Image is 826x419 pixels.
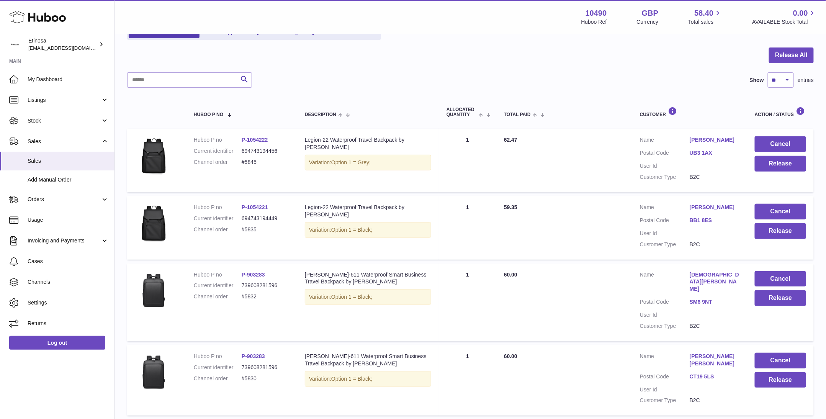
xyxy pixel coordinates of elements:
img: v-Black__765727349.webp [135,204,173,242]
a: 58.40 Total sales [688,8,722,26]
span: entries [798,77,814,84]
button: Release [755,156,806,172]
span: 0.00 [793,8,808,18]
td: 1 [439,345,496,416]
span: Total paid [504,112,531,117]
dt: Postal Code [640,217,690,226]
span: Sales [28,138,101,145]
button: Release [755,372,806,388]
dt: Huboo P no [194,204,242,211]
dt: Name [640,353,690,369]
div: Variation: [305,289,431,305]
a: [DEMOGRAPHIC_DATA][PERSON_NAME] [690,271,739,293]
span: Option 1 = Grey; [331,159,371,165]
dd: 739608281596 [242,364,290,371]
a: [PERSON_NAME] [PERSON_NAME] [690,353,739,367]
a: P-1054221 [242,204,268,210]
img: v-Black__765727349.webp [135,136,173,175]
div: [PERSON_NAME]-611 Waterproof Smart Business Travel Backpack by [PERSON_NAME] [305,271,431,286]
dt: Huboo P no [194,353,242,360]
div: Huboo Ref [581,18,607,26]
dt: Name [640,271,690,295]
div: [PERSON_NAME]-611 Waterproof Smart Business Travel Backpack by [PERSON_NAME] [305,353,431,367]
td: 1 [439,129,496,192]
button: Cancel [755,204,806,219]
div: Variation: [305,222,431,238]
button: Release [755,223,806,239]
dt: User Id [640,162,690,170]
a: SM6 9NT [690,298,739,306]
span: Huboo P no [194,112,223,117]
dt: Postal Code [640,373,690,382]
label: Show [750,77,764,84]
td: 1 [439,196,496,260]
dt: User Id [640,386,690,393]
span: Channels [28,278,109,286]
a: [PERSON_NAME] [690,136,739,144]
dt: Huboo P no [194,136,242,144]
dd: B2C [690,397,739,404]
div: Variation: [305,155,431,170]
dt: Channel order [194,375,242,382]
a: Log out [9,336,105,350]
a: P-903283 [242,353,265,359]
div: Legion-22 Waterproof Travel Backpack by [PERSON_NAME] [305,136,431,151]
span: Option 1 = Black; [331,376,372,382]
img: Brand-Laptop-Backpack-Waterproof-Anti-Theft-School-Backpacks-Usb-Charging-Men-Business-Travel-Bag... [135,353,173,391]
span: 62.47 [504,137,517,143]
strong: GBP [642,8,658,18]
dt: Postal Code [640,298,690,308]
span: Option 1 = Black; [331,227,372,233]
span: Sales [28,157,109,165]
a: CT19 5LS [690,373,739,380]
dd: 694743194449 [242,215,290,222]
div: Etinosa [28,37,97,52]
dt: Name [640,136,690,146]
div: Action / Status [755,107,806,117]
div: Customer [640,107,739,117]
a: P-903283 [242,272,265,278]
div: Legion-22 Waterproof Travel Backpack by [PERSON_NAME] [305,204,431,218]
a: UB3 1AX [690,149,739,157]
div: Variation: [305,371,431,387]
a: BB1 8ES [690,217,739,224]
span: Settings [28,299,109,306]
button: Cancel [755,353,806,368]
a: P-1054222 [242,137,268,143]
span: [EMAIL_ADDRESS][DOMAIN_NAME] [28,45,113,51]
a: [PERSON_NAME] [690,204,739,211]
dt: Current identifier [194,147,242,155]
img: Brand-Laptop-Backpack-Waterproof-Anti-Theft-School-Backpacks-Usb-Charging-Men-Business-Travel-Bag... [135,271,173,309]
span: Stock [28,117,101,124]
button: Release All [769,47,814,63]
img: Wolphuk@gmail.com [9,39,21,50]
span: Add Manual Order [28,176,109,183]
dt: Postal Code [640,149,690,159]
dt: Channel order [194,293,242,300]
dd: #5845 [242,159,290,166]
span: Orders [28,196,101,203]
span: 60.00 [504,353,517,359]
span: 59.35 [504,204,517,210]
span: Cases [28,258,109,265]
dt: Name [640,204,690,213]
span: Invoicing and Payments [28,237,101,244]
dd: #5830 [242,375,290,382]
dt: Customer Type [640,322,690,330]
span: Total sales [688,18,722,26]
button: Cancel [755,136,806,152]
dt: Customer Type [640,241,690,248]
dd: B2C [690,241,739,248]
dt: User Id [640,311,690,319]
dd: #5835 [242,226,290,233]
dd: #5832 [242,293,290,300]
span: ALLOCATED Quantity [447,107,477,117]
dt: Customer Type [640,173,690,181]
dd: B2C [690,322,739,330]
span: Listings [28,97,101,104]
dd: 739608281596 [242,282,290,289]
dt: Current identifier [194,282,242,289]
div: Currency [637,18,659,26]
span: Option 1 = Black; [331,294,372,300]
span: Usage [28,216,109,224]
